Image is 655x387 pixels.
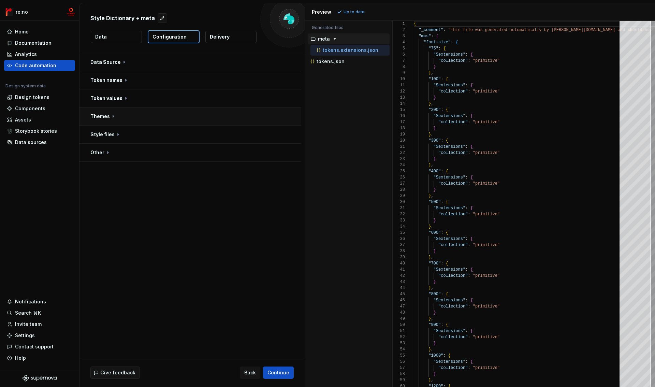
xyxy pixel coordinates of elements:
span: "$extensions" [433,52,465,57]
p: Style Dictionary + meta [90,14,155,22]
span: : [441,230,443,235]
div: 42 [393,273,405,279]
div: Assets [15,116,31,123]
span: { [470,329,472,333]
span: : [465,83,468,88]
div: 52 [393,334,405,340]
span: "primitive" [472,365,499,370]
span: } [428,193,431,198]
span: { [470,144,472,149]
button: Search ⌘K [4,307,75,318]
span: "$extensions" [433,83,465,88]
div: 11 [393,82,405,88]
div: Documentation [15,40,52,46]
button: Continue [263,367,294,379]
span: "700" [428,261,441,266]
span: : [468,335,470,340]
p: tokens.json [317,59,345,64]
button: Help [4,353,75,363]
span: "500" [428,200,441,204]
span: : [468,365,470,370]
div: 51 [393,328,405,334]
div: 35 [393,230,405,236]
a: Design tokens [4,92,75,103]
a: Code automation [4,60,75,71]
div: 18 [393,125,405,131]
span: , [431,101,433,106]
div: 23 [393,156,405,162]
span: "$extensions" [433,206,465,211]
span: { [446,261,448,266]
span: : [468,273,470,278]
div: 33 [393,217,405,224]
div: 8 [393,64,405,70]
div: 1 [393,21,405,27]
div: 59 [393,377,405,383]
div: 58 [393,371,405,377]
span: : [468,181,470,186]
span: { [446,107,448,112]
span: : [431,34,433,39]
span: } [433,218,436,223]
span: } [428,71,431,75]
p: tokens.extensions.json [323,47,378,53]
span: "400" [428,169,441,174]
span: } [428,101,431,106]
div: Design system data [5,83,46,89]
div: 19 [393,131,405,138]
span: "$extensions" [433,359,465,364]
div: 9 [393,70,405,76]
div: 14 [393,101,405,107]
span: } [433,187,436,192]
span: } [428,163,431,168]
span: "200" [428,107,441,112]
span: { [470,175,472,180]
span: : [468,58,470,63]
div: 45 [393,291,405,297]
div: 13 [393,95,405,101]
span: "primitive" [472,335,499,340]
span: : [465,175,468,180]
span: , [431,132,433,137]
div: Help [15,355,26,361]
div: Home [15,28,29,35]
div: 49 [393,316,405,322]
div: 48 [393,310,405,316]
span: "collection" [438,89,468,94]
span: : [441,138,443,143]
span: , [431,71,433,75]
span: "collection" [438,58,468,63]
span: "collection" [438,335,468,340]
span: { [446,230,448,235]
span: , [431,316,433,321]
span: } [433,279,436,284]
span: , [431,193,433,198]
span: : [468,243,470,247]
span: "primitive" [472,120,499,125]
div: 40 [393,260,405,267]
span: "collection" [438,212,468,217]
div: 37 [393,242,405,248]
a: Data sources [4,137,75,148]
span: { [414,21,416,26]
div: re:no [16,9,28,15]
div: 36 [393,236,405,242]
span: : [438,46,441,51]
span: { [446,200,448,204]
div: Storybook stories [15,128,57,134]
a: Assets [4,114,75,125]
span: "100" [428,77,441,82]
span: , [431,286,433,290]
span: : [468,212,470,217]
div: Notifications [15,298,46,305]
div: 15 [393,107,405,113]
span: { [470,83,472,88]
span: "collection" [438,304,468,309]
div: 53 [393,340,405,346]
a: Analytics [4,49,75,60]
a: Supernova Logo [23,375,57,382]
div: 25 [393,168,405,174]
span: : [468,304,470,309]
div: 41 [393,267,405,273]
span: "primitive" [472,273,499,278]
